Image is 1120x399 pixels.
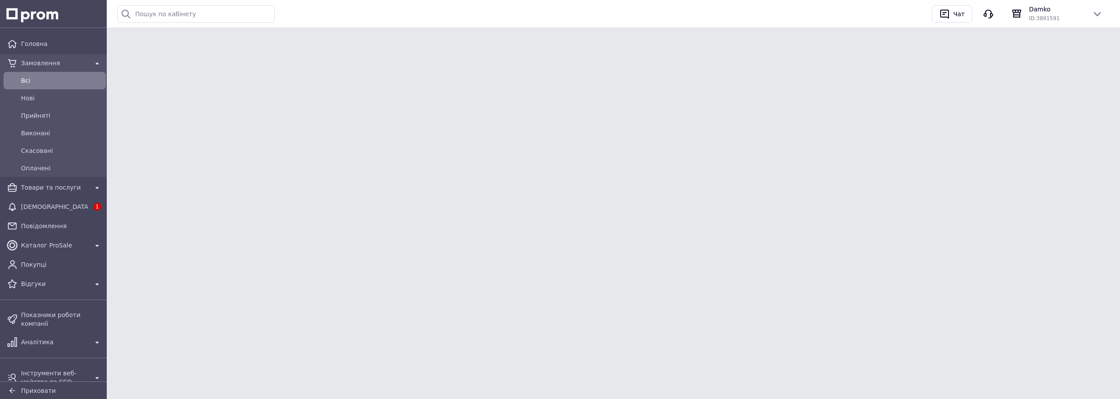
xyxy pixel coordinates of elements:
span: Показники роботи компанії [21,311,102,328]
span: Приховати [21,387,56,394]
span: Відгуки [21,279,88,288]
span: Нові [21,94,102,102]
span: Damko [1029,5,1085,14]
span: Покупці [21,260,102,269]
span: Замовлення [21,59,88,67]
button: Чат [932,5,972,23]
span: 1 [93,203,101,211]
span: Аналітика [21,338,88,346]
span: Каталог ProSale [21,241,88,250]
span: [DEMOGRAPHIC_DATA] [21,202,88,211]
span: Головна [21,39,102,48]
span: Оплачені [21,164,102,173]
span: Інструменти веб-майстра та SEO [21,369,88,386]
span: Прийняті [21,111,102,120]
div: Чат [952,7,966,21]
span: Виконані [21,129,102,138]
span: Товари та послуги [21,183,88,192]
span: Всi [21,76,102,85]
span: ID: 3891591 [1029,15,1060,21]
input: Пошук по кабінету [117,5,275,23]
span: Повідомлення [21,222,102,230]
span: Скасовані [21,146,102,155]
